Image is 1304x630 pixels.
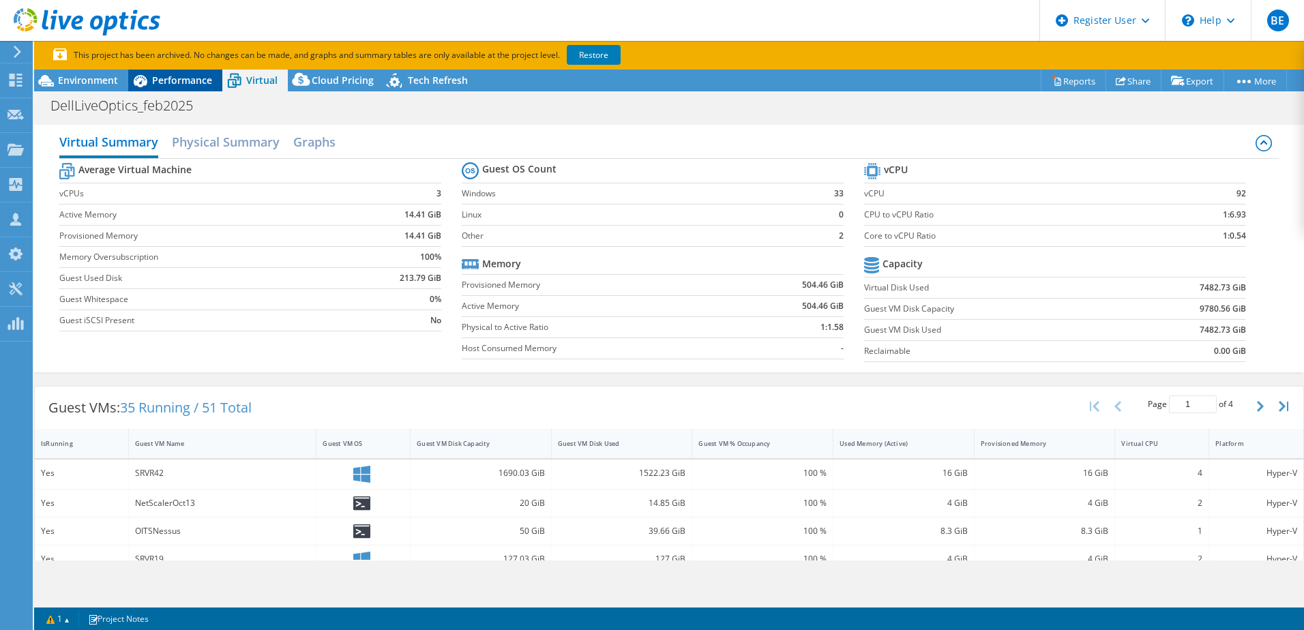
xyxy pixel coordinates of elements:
[135,439,294,448] div: Guest VM Name
[35,387,265,429] div: Guest VMs:
[41,524,122,539] div: Yes
[430,314,441,327] b: No
[58,74,118,87] span: Environment
[1148,395,1233,413] span: Page of
[37,610,79,627] a: 1
[323,439,387,448] div: Guest VM OS
[840,552,968,567] div: 4 GiB
[1161,70,1224,91] a: Export
[417,496,545,511] div: 20 GiB
[436,187,441,200] b: 3
[841,342,844,355] b: -
[59,292,350,306] label: Guest Whitespace
[1223,208,1246,222] b: 1:6.93
[417,552,545,567] div: 127.03 GiB
[152,74,212,87] span: Performance
[41,466,122,481] div: Yes
[417,466,545,481] div: 1690.03 GiB
[53,48,722,63] p: This project has been archived. No changes can be made, and graphs and summary tables are only av...
[1215,466,1297,481] div: Hyper-V
[864,229,1159,243] label: Core to vCPU Ratio
[802,278,844,292] b: 504.46 GiB
[1228,398,1233,410] span: 4
[981,439,1093,448] div: Provisioned Memory
[482,257,521,271] b: Memory
[981,466,1109,481] div: 16 GiB
[59,314,350,327] label: Guest iSCSI Present
[78,610,158,627] a: Project Notes
[1041,70,1106,91] a: Reports
[840,496,968,511] div: 4 GiB
[698,439,810,448] div: Guest VM % Occupancy
[482,162,557,176] b: Guest OS Count
[59,250,350,264] label: Memory Oversubscription
[120,398,252,417] span: 35 Running / 51 Total
[462,208,809,222] label: Linux
[864,208,1159,222] label: CPU to vCPU Ratio
[293,128,336,155] h2: Graphs
[820,320,844,334] b: 1:1.58
[864,323,1123,337] label: Guest VM Disk Used
[1236,187,1246,200] b: 92
[698,524,827,539] div: 100 %
[1121,439,1186,448] div: Virtual CPU
[59,187,350,200] label: vCPUs
[417,524,545,539] div: 50 GiB
[462,342,732,355] label: Host Consumed Memory
[78,163,192,177] b: Average Virtual Machine
[41,439,106,448] div: IsRunning
[135,552,310,567] div: SRVR19
[1200,302,1246,316] b: 9780.56 GiB
[462,299,732,313] label: Active Memory
[1267,10,1289,31] span: BE
[420,250,441,264] b: 100%
[172,128,280,155] h2: Physical Summary
[246,74,278,87] span: Virtual
[1121,496,1202,511] div: 2
[135,524,310,539] div: OITSNessus
[462,229,809,243] label: Other
[840,524,968,539] div: 8.3 GiB
[462,187,809,200] label: Windows
[1182,14,1194,27] svg: \n
[567,45,621,65] a: Restore
[558,524,686,539] div: 39.66 GiB
[883,257,923,271] b: Capacity
[1215,439,1281,448] div: Platform
[44,98,214,113] h1: DellLiveOptics_feb2025
[1223,229,1246,243] b: 1:0.54
[59,271,350,285] label: Guest Used Disk
[864,187,1159,200] label: vCPU
[1224,70,1287,91] a: More
[1106,70,1161,91] a: Share
[135,496,310,511] div: NetScalerOct13
[802,299,844,313] b: 504.46 GiB
[1215,524,1297,539] div: Hyper-V
[840,439,951,448] div: Used Memory (Active)
[404,208,441,222] b: 14.41 GiB
[417,439,529,448] div: Guest VM Disk Capacity
[864,281,1123,295] label: Virtual Disk Used
[698,466,827,481] div: 100 %
[839,208,844,222] b: 0
[864,302,1123,316] label: Guest VM Disk Capacity
[41,552,122,567] div: Yes
[400,271,441,285] b: 213.79 GiB
[59,229,350,243] label: Provisioned Memory
[698,496,827,511] div: 100 %
[1215,496,1297,511] div: Hyper-V
[135,466,310,481] div: SRVR42
[430,292,441,306] b: 0%
[981,524,1109,539] div: 8.3 GiB
[408,74,468,87] span: Tech Refresh
[404,229,441,243] b: 14.41 GiB
[1121,524,1202,539] div: 1
[1121,552,1202,567] div: 2
[1214,344,1246,358] b: 0.00 GiB
[864,344,1123,358] label: Reclaimable
[558,466,686,481] div: 1522.23 GiB
[312,74,374,87] span: Cloud Pricing
[1200,281,1246,295] b: 7482.73 GiB
[41,496,122,511] div: Yes
[981,496,1109,511] div: 4 GiB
